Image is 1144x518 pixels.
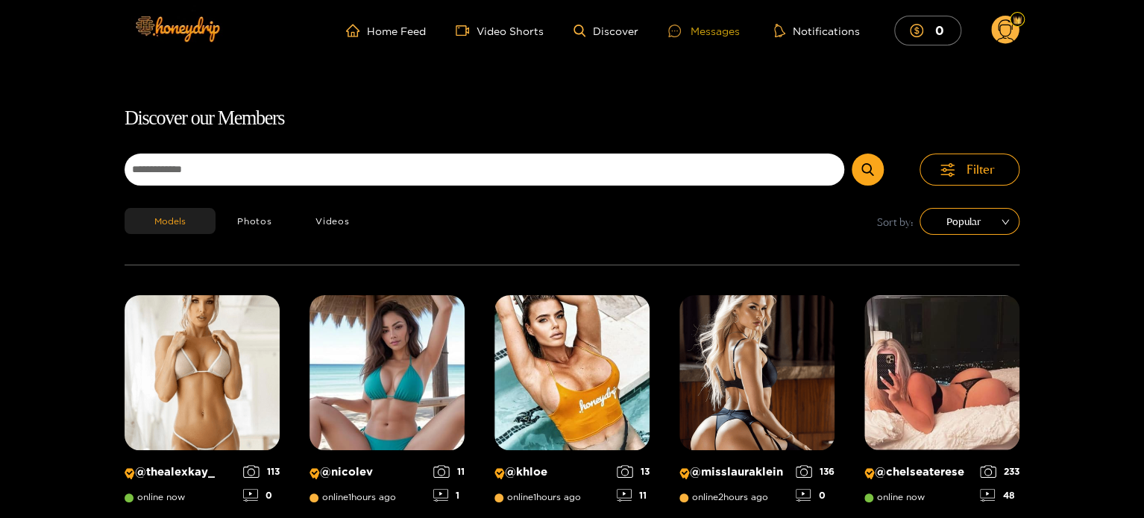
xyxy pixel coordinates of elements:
[679,465,788,479] p: @ misslauraklein
[679,295,835,450] img: Creator Profile Image: misslauraklein
[433,489,465,502] div: 1
[309,492,396,502] span: online 1 hours ago
[433,465,465,478] div: 11
[456,24,477,37] span: video-camera
[125,208,216,234] button: Models
[910,24,931,37] span: dollar
[852,154,884,186] button: Submit Search
[125,492,185,502] span: online now
[894,16,961,45] button: 0
[980,489,1019,502] div: 48
[864,295,1019,450] img: Creator Profile Image: chelseaterese
[243,489,280,502] div: 0
[920,208,1019,235] div: sort
[294,208,371,234] button: Videos
[980,465,1019,478] div: 233
[931,210,1008,233] span: Popular
[346,24,367,37] span: home
[679,295,835,513] a: Creator Profile Image: misslauraklein@misslaurakleinonline2hours ago1360
[796,465,835,478] div: 136
[494,465,609,479] p: @ khloe
[864,295,1019,513] a: Creator Profile Image: chelseaterese@chelseatereseonline now23348
[770,23,864,38] button: Notifications
[456,24,544,37] a: Video Shorts
[216,208,294,234] button: Photos
[309,295,465,513] a: Creator Profile Image: nicolev@nicolevonline1hours ago111
[125,295,280,513] a: Creator Profile Image: thealexkay_@thealexkay_online now1130
[125,465,236,479] p: @ thealexkay_
[309,295,465,450] img: Creator Profile Image: nicolev
[125,103,1019,134] h1: Discover our Members
[494,492,581,502] span: online 1 hours ago
[864,465,972,479] p: @ chelseaterese
[309,465,426,479] p: @ nicolev
[796,489,835,502] div: 0
[573,25,638,37] a: Discover
[617,489,650,502] div: 11
[920,154,1019,186] button: Filter
[494,295,650,450] img: Creator Profile Image: khloe
[617,465,650,478] div: 13
[679,492,768,502] span: online 2 hours ago
[877,213,914,230] span: Sort by:
[125,295,280,450] img: Creator Profile Image: thealexkay_
[243,465,280,478] div: 113
[1013,16,1022,25] img: Fan Level
[932,22,946,38] mark: 0
[346,24,426,37] a: Home Feed
[864,492,925,502] span: online now
[494,295,650,513] a: Creator Profile Image: khloe@khloeonline1hours ago1311
[668,22,740,40] div: Messages
[967,161,995,178] span: Filter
